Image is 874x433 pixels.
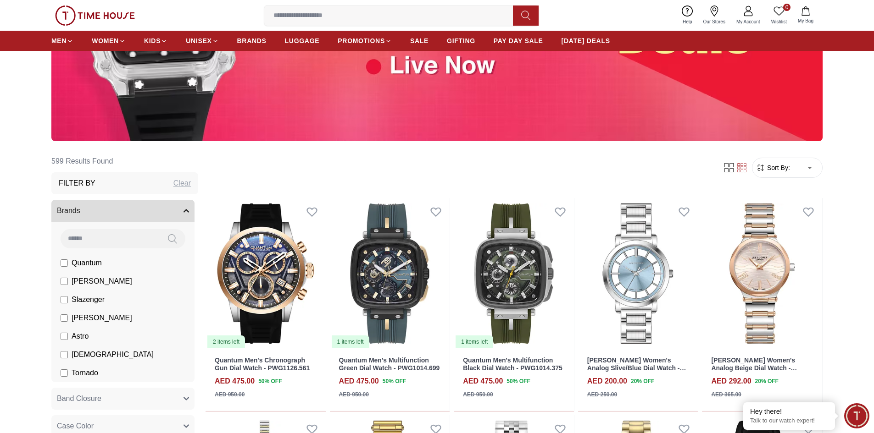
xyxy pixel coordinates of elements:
[711,376,751,387] h4: AED 292.00
[258,377,282,385] span: 50 % OFF
[215,390,245,399] div: AED 950.00
[330,198,450,349] img: Quantum Men's Multifunction Green Dial Watch - PWG1014.699
[679,18,696,25] span: Help
[330,198,450,349] a: Quantum Men's Multifunction Green Dial Watch - PWG1014.6991 items left
[750,417,828,425] p: Talk to our watch expert!
[562,36,610,45] span: [DATE] DEALS
[454,198,574,349] img: Quantum Men's Multifunction Black Dial Watch - PWG1014.375
[410,33,429,49] a: SALE
[750,407,828,416] div: Hey there!
[92,36,119,45] span: WOMEN
[733,18,764,25] span: My Account
[587,390,617,399] div: AED 250.00
[447,33,475,49] a: GIFTING
[206,198,326,349] a: Quantum Men's Chronograph Gun Dial Watch - PWG1126.5612 items left
[768,18,790,25] span: Wishlist
[92,33,126,49] a: WOMEN
[410,36,429,45] span: SALE
[447,36,475,45] span: GIFTING
[756,163,790,172] button: Sort By:
[339,376,379,387] h4: AED 475.00
[72,331,89,342] span: Astro
[700,18,729,25] span: Our Stores
[61,259,68,267] input: Quantum
[57,205,80,216] span: Brands
[173,178,191,189] div: Clear
[186,33,218,49] a: UNISEX
[587,356,686,379] a: [PERSON_NAME] Women's Analog Slive/Blue Dial Watch - LC08037.300
[57,421,94,432] span: Case Color
[61,278,68,285] input: [PERSON_NAME]
[72,367,98,378] span: Tornado
[237,36,267,45] span: BRANDS
[215,356,310,372] a: Quantum Men's Chronograph Gun Dial Watch - PWG1126.561
[55,5,135,26] img: ...
[144,36,161,45] span: KIDS
[677,4,698,27] a: Help
[59,178,95,189] h3: Filter By
[711,356,797,379] a: [PERSON_NAME] Women's Analog Beige Dial Watch - LC08000.560
[51,33,73,49] a: MEN
[783,4,790,11] span: 0
[215,376,255,387] h4: AED 475.00
[285,33,320,49] a: LUGGAGE
[338,33,392,49] a: PROMOTIONS
[755,377,779,385] span: 20 % OFF
[507,377,530,385] span: 50 % OFF
[72,276,132,287] span: [PERSON_NAME]
[494,36,543,45] span: PAY DAY SALE
[207,335,245,348] div: 2 items left
[237,33,267,49] a: BRANDS
[285,36,320,45] span: LUGGAGE
[765,163,790,172] span: Sort By:
[72,349,154,360] span: [DEMOGRAPHIC_DATA]
[766,4,792,27] a: 0Wishlist
[144,33,167,49] a: KIDS
[51,200,195,222] button: Brands
[51,150,198,172] h6: 599 Results Found
[332,335,369,348] div: 1 items left
[702,198,822,349] img: Lee Cooper Women's Analog Beige Dial Watch - LC08000.560
[72,294,105,305] span: Slazenger
[494,33,543,49] a: PAY DAY SALE
[51,36,67,45] span: MEN
[454,198,574,349] a: Quantum Men's Multifunction Black Dial Watch - PWG1014.3751 items left
[631,377,654,385] span: 20 % OFF
[463,376,503,387] h4: AED 475.00
[61,333,68,340] input: Astro
[61,351,68,358] input: [DEMOGRAPHIC_DATA]
[792,5,819,26] button: My Bag
[206,198,326,349] img: Quantum Men's Chronograph Gun Dial Watch - PWG1126.561
[711,390,741,399] div: AED 365.00
[562,33,610,49] a: [DATE] DEALS
[61,314,68,322] input: [PERSON_NAME]
[698,4,731,27] a: Our Stores
[61,296,68,303] input: Slazenger
[186,36,212,45] span: UNISEX
[383,377,406,385] span: 50 % OFF
[578,198,698,349] img: Lee Cooper Women's Analog Slive/Blue Dial Watch - LC08037.300
[339,390,369,399] div: AED 950.00
[72,258,102,269] span: Quantum
[587,376,627,387] h4: AED 200.00
[339,356,440,372] a: Quantum Men's Multifunction Green Dial Watch - PWG1014.699
[338,36,385,45] span: PROMOTIONS
[72,312,132,323] span: [PERSON_NAME]
[61,369,68,377] input: Tornado
[844,403,869,428] div: Chat Widget
[456,335,493,348] div: 1 items left
[463,390,493,399] div: AED 950.00
[794,17,817,24] span: My Bag
[51,388,195,410] button: Band Closure
[57,393,101,404] span: Band Closure
[463,356,562,372] a: Quantum Men's Multifunction Black Dial Watch - PWG1014.375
